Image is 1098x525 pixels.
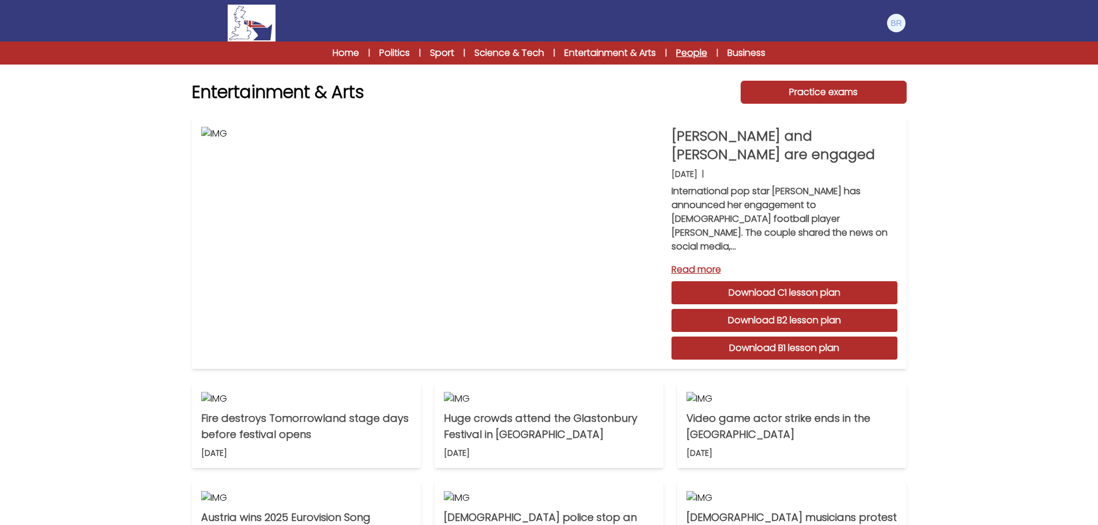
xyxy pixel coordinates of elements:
[201,127,662,360] img: IMG
[192,5,312,41] a: Logo
[671,127,897,164] p: [PERSON_NAME] and [PERSON_NAME] are engaged
[686,410,897,443] p: Video game actor strike ends in the [GEOGRAPHIC_DATA]
[671,263,897,277] a: Read more
[671,281,897,304] a: Download C1 lesson plan
[201,491,412,505] img: IMG
[444,392,654,406] img: IMG
[887,14,905,32] img: Barbara Rapetti
[716,47,718,59] span: |
[665,47,667,59] span: |
[702,168,704,180] b: |
[368,47,370,59] span: |
[201,447,227,459] p: [DATE]
[741,81,907,104] a: Practice exams
[671,309,897,332] a: Download B2 lesson plan
[677,383,906,468] a: IMG Video game actor strike ends in the [GEOGRAPHIC_DATA] [DATE]
[201,410,412,443] p: Fire destroys Tomorrowland stage days before festival opens
[435,383,663,468] a: IMG Huge crowds attend the Glastonbury Festival in [GEOGRAPHIC_DATA] [DATE]
[192,82,364,103] h1: Entertainment & Arts
[333,46,359,60] a: Home
[419,47,421,59] span: |
[192,383,421,468] a: IMG Fire destroys Tomorrowland stage days before festival opens [DATE]
[553,47,555,59] span: |
[228,5,275,41] img: Logo
[430,46,454,60] a: Sport
[564,46,656,60] a: Entertainment & Arts
[727,46,765,60] a: Business
[444,410,654,443] p: Huge crowds attend the Glastonbury Festival in [GEOGRAPHIC_DATA]
[463,47,465,59] span: |
[671,184,897,254] p: International pop star [PERSON_NAME] has announced her engagement to [DEMOGRAPHIC_DATA] football ...
[671,337,897,360] a: Download B1 lesson plan
[379,46,410,60] a: Politics
[676,46,707,60] a: People
[201,392,412,406] img: IMG
[686,491,897,505] img: IMG
[671,168,697,180] p: [DATE]
[686,392,897,406] img: IMG
[444,491,654,505] img: IMG
[444,447,470,459] p: [DATE]
[686,447,712,459] p: [DATE]
[474,46,544,60] a: Science & Tech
